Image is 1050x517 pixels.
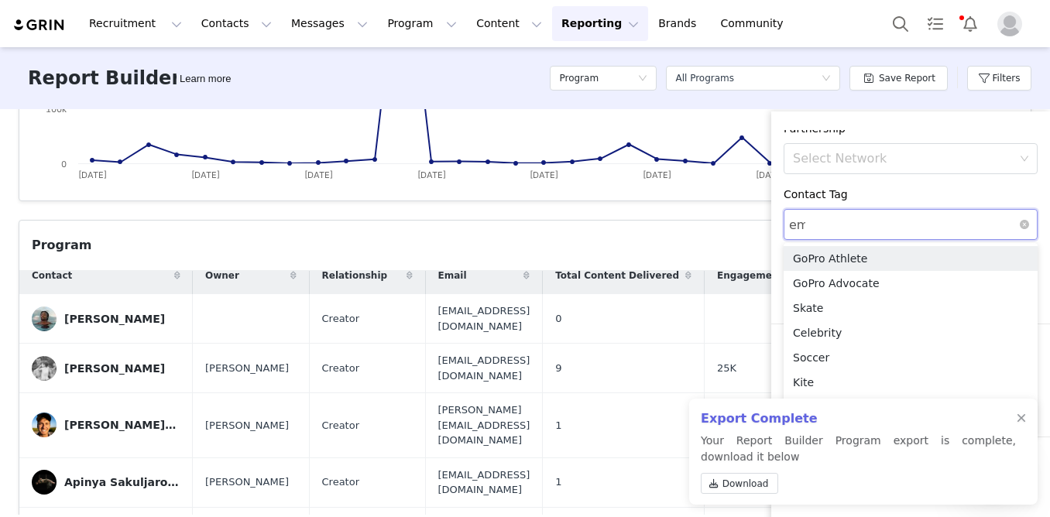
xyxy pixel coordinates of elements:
[712,6,800,41] a: Community
[555,418,561,433] span: 1
[191,169,220,180] text: [DATE]
[282,6,377,41] button: Messages
[756,169,784,180] text: [DATE]
[701,473,778,494] a: Download
[997,12,1022,36] img: placeholder-profile.jpg
[555,361,561,376] span: 9
[61,159,67,169] text: 0
[967,66,1031,91] button: Filters
[1019,303,1028,313] i: icon: check
[784,345,1038,370] li: Soccer
[12,18,67,33] img: grin logo
[32,306,57,331] img: 47086a9d-a526-409f-8b00-cbd70c66dd64.jpg
[32,413,180,437] a: [PERSON_NAME][MEDICAL_DATA]
[32,356,57,381] img: c62a00bc-b9e8-4595-8034-e2df93056313.jpg
[1019,328,1028,337] i: icon: check
[467,6,551,41] button: Content
[784,370,1038,395] li: Kite
[438,269,467,282] span: Email
[822,74,831,84] i: icon: down
[438,303,530,334] span: [EMAIL_ADDRESS][DOMAIN_NAME]
[784,246,1038,271] li: GoPro Athlete
[205,361,289,376] span: [PERSON_NAME]
[784,187,1038,203] div: Contact Tag
[988,12,1038,36] button: Profile
[717,361,736,376] span: 25K
[643,169,671,180] text: [DATE]
[417,169,446,180] text: [DATE]
[32,306,180,331] a: [PERSON_NAME]
[1019,378,1028,387] i: icon: check
[793,151,1014,166] div: Select Network
[784,271,1038,296] li: GoPro Advocate
[530,169,558,180] text: [DATE]
[192,6,281,41] button: Contacts
[32,470,57,495] img: 29e227dc-c20e-4d5d-8312-45617cf10189.jpg
[78,169,107,180] text: [DATE]
[784,296,1038,320] li: Skate
[918,6,952,41] a: Tasks
[322,269,388,282] span: Relationship
[1019,254,1028,263] i: icon: check
[322,361,360,376] span: Creator
[701,409,1016,428] h2: Export Complete
[638,74,647,84] i: icon: down
[555,311,561,327] span: 0
[701,433,1016,500] p: Your Report Builder Program export is complete, download it below
[64,419,180,431] div: [PERSON_NAME][MEDICAL_DATA]
[378,6,466,41] button: Program
[438,467,530,498] span: [EMAIL_ADDRESS][DOMAIN_NAME]
[205,474,289,490] span: [PERSON_NAME]
[304,169,333,180] text: [DATE]
[784,395,1038,419] li: Travel
[32,236,91,255] div: Program
[64,313,165,325] div: [PERSON_NAME]
[1019,353,1028,362] i: icon: check
[884,6,918,41] button: Search
[438,353,530,383] span: [EMAIL_ADDRESS][DOMAIN_NAME]
[784,320,1038,345] li: Celebrity
[849,66,948,91] button: Save Report
[205,418,289,433] span: [PERSON_NAME]
[80,6,191,41] button: Recruitment
[953,6,987,41] button: Notifications
[1019,279,1028,288] i: icon: check
[552,6,648,41] button: Reporting
[64,476,180,488] div: Apinya Sakuljaroensuk
[555,269,679,282] span: Total Content Delivered
[1020,220,1029,229] i: icon: close-circle
[32,356,180,381] a: [PERSON_NAME]
[722,477,769,491] span: Download
[322,474,360,490] span: Creator
[438,402,530,448] span: [PERSON_NAME][EMAIL_ADDRESS][DOMAIN_NAME]
[322,418,360,433] span: Creator
[1020,154,1029,165] i: icon: down
[322,311,360,327] span: Creator
[32,413,57,437] img: 0f672501-db82-4fb9-b925-8aa6ee4c0f00.jpg
[46,104,67,115] text: 100k
[28,64,180,92] h3: Report Builder
[64,362,165,375] div: [PERSON_NAME]
[177,71,234,87] div: Tooltip anchor
[717,269,788,282] span: Engagements
[649,6,710,41] a: Brands
[205,269,239,282] span: Owner
[559,67,599,90] h5: Program
[555,474,561,490] span: 1
[32,470,180,495] a: Apinya Sakuljaroensuk
[32,269,72,282] span: Contact
[675,67,734,90] div: All Programs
